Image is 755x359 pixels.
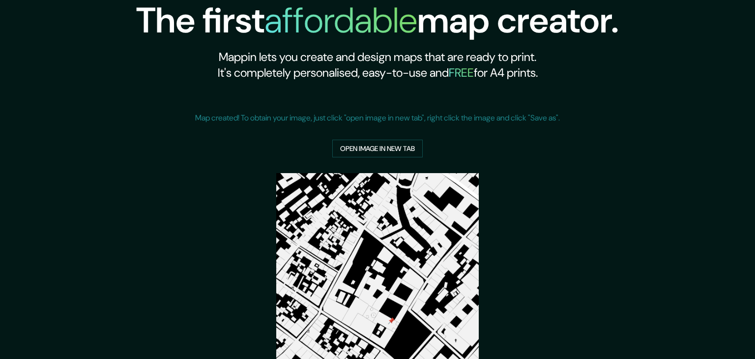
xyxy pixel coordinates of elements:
[136,49,619,81] h2: Mappin lets you create and design maps that are ready to print. It's completely personalised, eas...
[332,140,423,158] a: Open image in new tab
[449,65,474,80] h5: FREE
[195,112,560,124] p: Map created! To obtain your image, just click "open image in new tab", right click the image and ...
